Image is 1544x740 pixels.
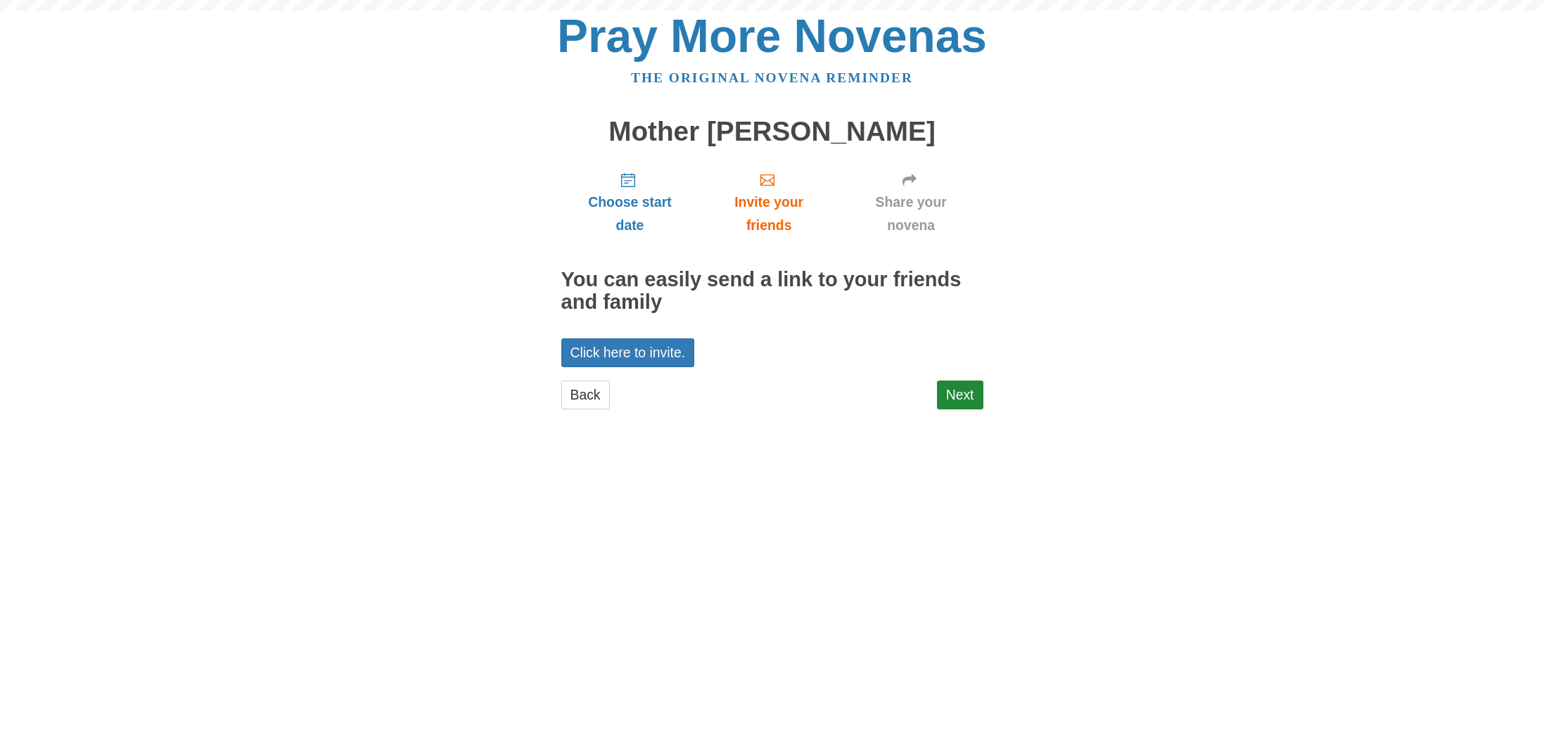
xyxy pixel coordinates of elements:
a: Pray More Novenas [557,10,987,62]
a: The original novena reminder [631,70,913,85]
h1: Mother [PERSON_NAME] [561,117,983,147]
a: Back [561,381,610,409]
a: Click here to invite. [561,338,695,367]
h2: You can easily send a link to your friends and family [561,269,983,314]
span: Share your novena [853,191,969,237]
a: Share your novena [839,160,983,244]
a: Invite your friends [698,160,838,244]
a: Next [937,381,983,409]
span: Choose start date [575,191,685,237]
span: Invite your friends [713,191,824,237]
a: Choose start date [561,160,699,244]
